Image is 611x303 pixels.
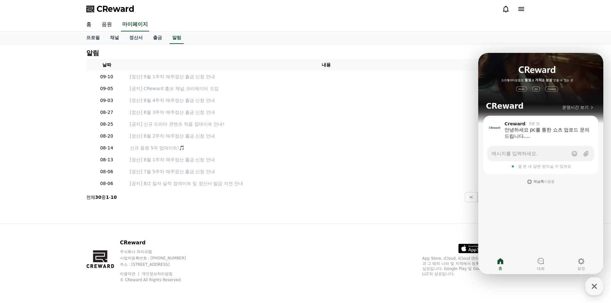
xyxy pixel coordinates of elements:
a: [공지] 신규 드라마 콘텐츠 작품 업데이트 안내! [130,121,522,128]
a: [공지] 8/2 일자 실적 업데이트 및 정산서 발급 지연 안내 [130,180,522,187]
p: 08-13 [89,156,125,163]
a: 정산서 [124,32,148,44]
a: 신규 음원 5곡 업데이트!🎵 [130,145,522,151]
a: 마이페이지 [121,18,149,31]
p: 09-10 [89,73,125,80]
h4: 알림 [86,49,99,56]
button: < [465,192,477,202]
span: CReward [97,4,134,14]
p: 사업자등록번호 : [PHONE_NUMBER] [120,256,198,261]
p: 주소 : [STREET_ADDRESS] [120,262,198,267]
p: 08-27 [89,109,125,116]
p: © CReward All Rights Reserved. [120,277,198,282]
a: [정산] 8월 1주차 매주정산 출금 신청 안내 [130,156,522,163]
p: 08-14 [89,145,125,151]
strong: 10 [111,195,117,200]
a: 이용약관 [120,272,140,276]
a: 알림 [170,32,184,44]
p: 08-06 [89,168,125,175]
a: 채널 [105,32,124,44]
p: 08-25 [89,121,125,128]
a: 출금 [148,32,167,44]
p: CReward [120,239,198,247]
a: [정산] 8월 3주차 매주정산 출금 신청 안내 [130,109,522,116]
a: [정산] 7월 5주차 매주정산 출금 신청 안내 [130,168,522,175]
iframe: Channel chat [478,53,603,274]
a: CReward [86,4,134,14]
p: 09-05 [89,85,125,92]
p: 주식회사 와이피랩 [120,249,198,254]
th: 내용 [127,59,525,71]
p: 08-06 [89,180,125,187]
button: 1 [478,192,489,202]
th: 날짜 [86,59,127,71]
a: [정산] 8월 2주차 매주정산 출금 신청 안내 [130,133,522,139]
a: 음원 [97,18,117,31]
p: 08-20 [89,133,125,139]
a: 홈 [81,18,97,31]
p: 전체 중 - [86,194,117,200]
strong: 1 [106,195,109,200]
a: 개인정보처리방침 [142,272,173,276]
p: 09-03 [89,97,125,104]
a: [정산] 9월 1주차 매주정산 출금 신청 안내 [130,73,522,80]
a: [정산] 8월 4주차 매주정산 출금 신청 안내 [130,97,522,104]
strong: 30 [95,195,101,200]
p: App Store, iCloud, iCloud Drive 및 iTunes Store는 미국과 그 밖의 나라 및 지역에서 등록된 Apple Inc.의 서비스 상표입니다. Goo... [422,256,525,276]
a: [공지] CReward 홍보 채널 크리에이터 모집 [130,85,522,92]
a: 프로필 [81,32,105,44]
